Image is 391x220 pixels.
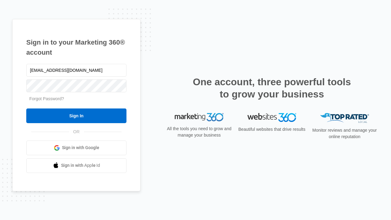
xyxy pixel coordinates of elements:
[26,141,126,155] a: Sign in with Google
[29,96,64,101] a: Forgot Password?
[62,145,99,151] span: Sign in with Google
[26,158,126,173] a: Sign in with Apple Id
[61,162,100,169] span: Sign in with Apple Id
[191,76,353,100] h2: One account, three powerful tools to grow your business
[320,113,369,123] img: Top Rated Local
[69,129,84,135] span: OR
[26,64,126,77] input: Email
[26,108,126,123] input: Sign In
[175,113,224,122] img: Marketing 360
[310,127,379,140] p: Monitor reviews and manage your online reputation
[165,126,233,138] p: All the tools you need to grow and manage your business
[238,126,306,133] p: Beautiful websites that drive results
[247,113,296,122] img: Websites 360
[26,37,126,57] h1: Sign in to your Marketing 360® account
